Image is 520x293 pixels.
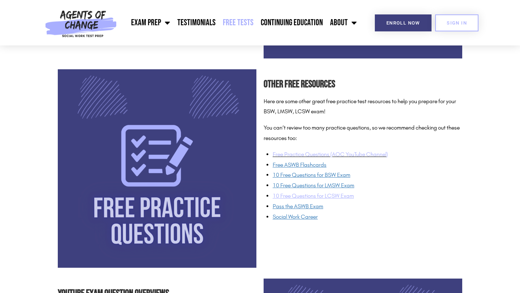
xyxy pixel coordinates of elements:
[386,21,420,25] span: Enroll Now
[273,203,325,210] a: Pass the ASWB Exam
[273,161,326,168] a: Free ASWB Flashcards
[273,192,354,199] a: 10 Free Questions for LCSW Exam
[264,76,462,93] h2: Other Free Resources
[120,14,361,32] nav: Menu
[273,182,354,189] a: 10 Free Questions for LMSW Exam
[273,203,323,210] span: Pass the ASWB Exam
[447,21,467,25] span: SIGN IN
[174,14,219,32] a: Testimonials
[264,96,462,117] p: Here are some other great free practice test resources to help you prepare for your BSW, LMSW, LC...
[375,14,432,31] a: Enroll Now
[273,151,388,158] a: Free Practice Questions (AOC YouTube Channel)
[273,213,318,220] a: Social Work Career
[326,14,360,32] a: About
[127,14,174,32] a: Exam Prep
[219,14,257,32] a: Free Tests
[257,14,326,32] a: Continuing Education
[273,171,350,178] a: 10 Free Questions for BSW Exam
[264,123,462,144] p: You can’t review too many practice questions, so we recommend checking out these resources too:
[435,14,478,31] a: SIGN IN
